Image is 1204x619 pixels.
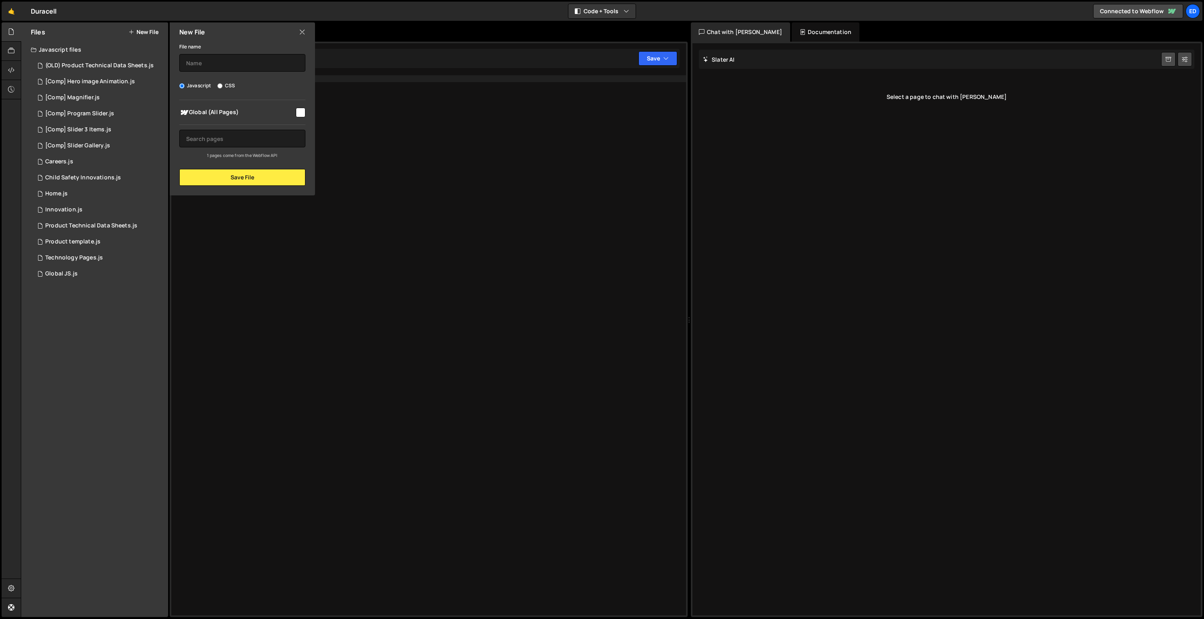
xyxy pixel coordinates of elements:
[217,82,235,90] label: CSS
[207,153,277,158] small: 1 pages come from the Webflow API
[31,202,168,218] div: 15279/40526.js
[31,90,168,106] div: 15279/41996.js
[31,58,169,74] div: 15279/44092.js
[31,74,168,90] div: 15279/40813.js
[31,28,45,36] h2: Files
[45,110,114,117] div: [Comp] Program Slider.js
[179,108,295,117] span: Global (All Pages)
[45,158,73,165] div: Careers.js
[45,142,110,149] div: [Comp] Slider Gallery.js
[179,28,205,36] h2: New File
[31,170,168,186] div: 15279/40992.js
[45,238,100,245] div: Product template.js
[703,56,735,63] h2: Slater AI
[31,250,168,266] div: 15279/40598.js
[179,54,305,72] input: Name
[45,254,103,261] div: Technology Pages.js
[31,234,168,250] div: 15279/41640.js
[21,42,168,58] div: Javascript files
[31,154,168,170] div: 15279/40814.js
[45,222,137,229] div: Product Technical Data Sheets.js
[179,130,305,147] input: Search pages
[699,81,1194,113] div: Select a page to chat with [PERSON_NAME]
[1093,4,1183,18] a: Connected to Webflow
[792,22,859,42] div: Documentation
[179,169,305,186] button: Save File
[45,78,135,85] div: [Comp] Hero image Animation.js
[691,22,790,42] div: Chat with [PERSON_NAME]
[31,186,168,202] div: 15279/40113.js
[45,206,82,213] div: Innovation.js
[217,83,223,88] input: CSS
[638,51,677,66] button: Save
[31,266,168,282] div: 15279/40399.js
[568,4,636,18] button: Code + Tools
[45,94,100,101] div: [Comp] Magnifier.js
[45,190,68,197] div: Home.js
[2,2,21,21] a: 🤙
[45,174,121,181] div: Child Safety Innovations.js
[45,62,154,69] div: (OLD) Product Technical Data Sheets.js
[31,106,168,122] div: 15279/40525.js
[31,6,56,16] div: Duracell
[31,218,168,234] div: 15279/44152.js
[179,83,185,88] input: Javascript
[179,43,201,51] label: File name
[31,122,168,138] div: 15279/41369.js
[45,270,78,277] div: Global JS.js
[31,138,168,154] div: 15279/41584.js
[128,29,159,35] button: New File
[1186,4,1200,18] a: Ed
[45,126,111,133] div: [Comp] Slider 3 Items.js
[179,82,211,90] label: Javascript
